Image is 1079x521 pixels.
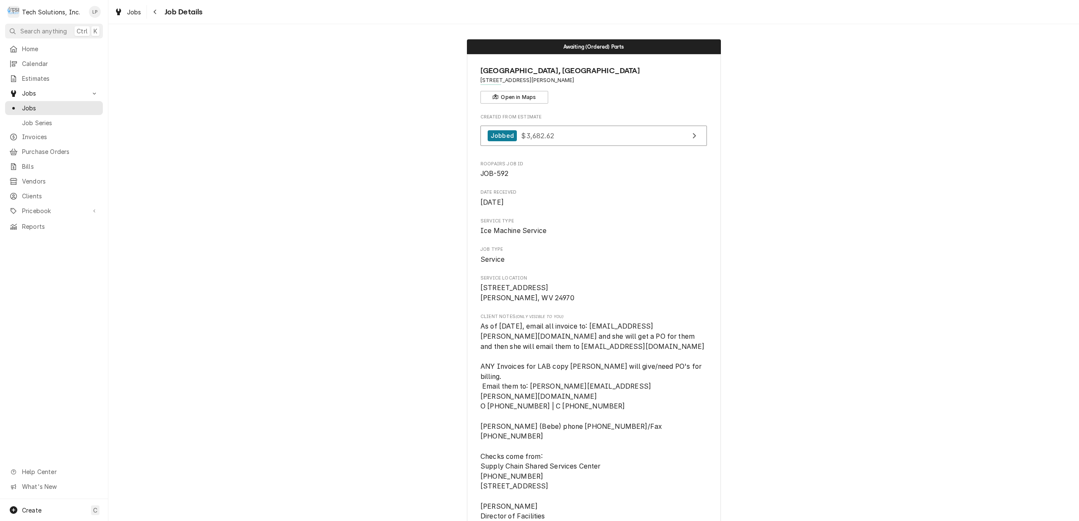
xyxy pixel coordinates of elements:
[22,482,98,491] span: What's New
[5,219,103,233] a: Reports
[5,174,103,188] a: Vendors
[5,480,103,494] a: Go to What's New
[5,101,103,115] a: Jobs
[5,116,103,130] a: Job Series
[480,65,707,104] div: Client Information
[22,507,41,514] span: Create
[480,227,546,235] span: Ice Machine Service
[89,6,101,18] div: Lisa Paschal's Avatar
[5,57,103,71] a: Calendar
[480,218,707,225] span: Service Type
[480,161,707,167] span: Roopairs Job ID
[480,283,707,303] span: Service Location
[22,44,99,53] span: Home
[480,246,707,264] div: Job Type
[480,189,707,207] div: Date Received
[22,59,99,68] span: Calendar
[480,189,707,196] span: Date Received
[480,255,707,265] span: Job Type
[22,177,99,186] span: Vendors
[162,6,203,18] span: Job Details
[94,27,97,36] span: K
[5,130,103,144] a: Invoices
[149,5,162,19] button: Navigate back
[480,170,508,178] span: JOB-592
[480,226,707,236] span: Service Type
[5,86,103,100] a: Go to Jobs
[22,89,86,98] span: Jobs
[488,130,517,142] div: Jobbed
[5,71,103,85] a: Estimates
[467,39,721,54] div: Status
[127,8,141,16] span: Jobs
[111,5,145,19] a: Jobs
[22,132,99,141] span: Invoices
[480,161,707,179] div: Roopairs Job ID
[5,159,103,173] a: Bills
[22,118,99,127] span: Job Series
[480,65,707,77] span: Name
[480,275,707,282] span: Service Location
[563,44,624,49] span: Awaiting (Ordered) Parts
[22,206,86,215] span: Pricebook
[480,198,504,206] span: [DATE]
[480,284,574,302] span: [STREET_ADDRESS] [PERSON_NAME], WV 24970
[480,169,707,179] span: Roopairs Job ID
[480,275,707,303] div: Service Location
[480,197,707,208] span: Date Received
[480,255,505,263] span: Service
[22,162,99,171] span: Bills
[22,74,99,83] span: Estimates
[77,27,88,36] span: Ctrl
[480,218,707,236] div: Service Type
[521,131,554,140] span: $3,682.62
[480,77,707,84] span: Address
[22,147,99,156] span: Purchase Orders
[8,6,19,18] div: Tech Solutions, Inc.'s Avatar
[480,114,707,121] span: Created From Estimate
[20,27,67,36] span: Search anything
[8,6,19,18] div: T
[480,114,707,150] div: Created From Estimate
[516,314,563,319] span: (Only Visible to You)
[22,8,80,16] div: Tech Solutions, Inc.
[22,467,98,476] span: Help Center
[480,313,707,320] span: Client Notes
[89,6,101,18] div: LP
[5,204,103,218] a: Go to Pricebook
[480,246,707,253] span: Job Type
[22,222,99,231] span: Reports
[5,465,103,479] a: Go to Help Center
[22,104,99,112] span: Jobs
[480,91,548,104] button: Open in Maps
[5,24,103,38] button: Search anythingCtrlK
[22,192,99,200] span: Clients
[480,126,707,146] a: View Estimate
[5,42,103,56] a: Home
[93,506,97,515] span: C
[5,189,103,203] a: Clients
[5,145,103,159] a: Purchase Orders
